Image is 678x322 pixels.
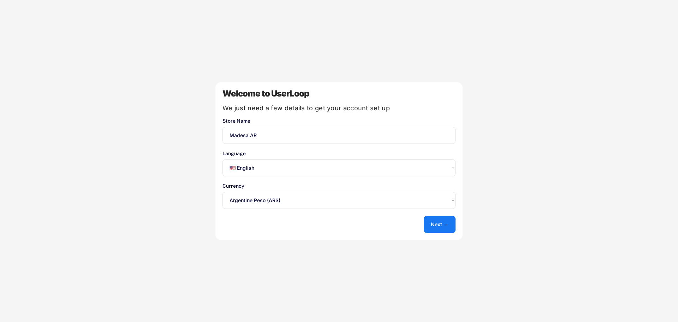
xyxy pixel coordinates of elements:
[222,151,456,156] div: Language
[222,127,456,144] input: You store's name
[424,216,456,233] button: Next →
[222,89,456,98] div: Welcome to UserLoop
[222,183,456,188] div: Currency
[222,118,456,123] div: Store Name
[222,105,456,111] div: We just need a few details to get your account set up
